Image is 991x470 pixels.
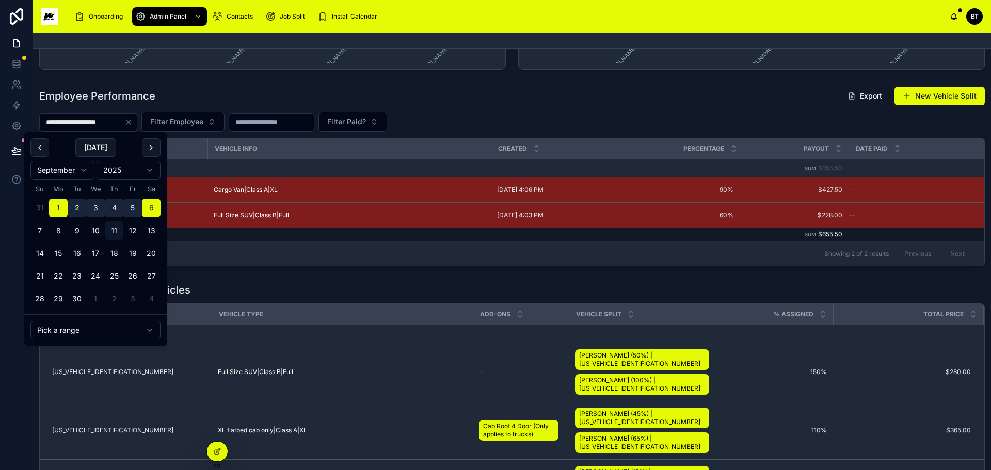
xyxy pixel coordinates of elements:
[105,184,123,195] th: Thursday
[30,184,49,195] th: Sunday
[479,368,563,376] a: --
[52,426,205,434] a: [US_VEHICLE_IDENTIFICATION_NUMBER]
[218,368,467,376] a: Full Size SUV|Class B|Full
[750,211,842,219] span: $228.00
[141,112,225,132] button: Select Button
[86,244,105,263] button: Wednesday, September 17th, 2025
[262,7,312,26] a: Job Split
[318,112,387,132] button: Select Button
[105,244,123,263] button: Thursday, September 18th, 2025
[579,434,705,451] span: [PERSON_NAME] (65%) | [US_VEHICLE_IDENTIFICATION_NUMBER]
[124,118,137,126] button: Clear
[579,376,705,393] span: [PERSON_NAME] (100%) | [US_VEHICLE_IDENTIFICATION_NUMBER]
[215,144,257,153] span: Vehicle Info
[818,230,842,238] span: $655.50
[49,267,68,285] button: Monday, September 22nd, 2025
[30,184,161,308] table: September 2025
[214,211,289,219] span: Full Size SUV|Class B|Full
[75,138,116,157] button: [DATE]
[123,199,142,217] button: Friday, September 5th, 2025, selected
[142,267,161,285] button: Saturday, September 27th, 2025
[479,418,563,443] a: Cab Roof 4 Door (Only applies to trucks)
[856,144,888,153] span: Date Paid
[68,244,86,263] button: Tuesday, September 16th, 2025
[218,368,293,376] a: Full Size SUV|Class B|Full
[68,184,86,195] th: Tuesday
[49,289,68,308] button: Monday, September 29th, 2025
[41,8,58,25] img: App logo
[30,267,49,285] button: Sunday, September 21st, 2025
[579,351,705,368] span: [PERSON_NAME] (50%) | [US_VEHICLE_IDENTIFICATION_NUMBER]
[123,289,142,308] button: Friday, October 3rd, 2025
[726,426,827,434] a: 110%
[123,221,142,240] button: Friday, September 12th, 2025
[804,144,829,153] span: Payout
[39,89,155,103] h1: Employee Performance
[86,289,105,308] button: Wednesday, October 1st, 2025
[873,44,912,82] text: [PERSON_NAME]
[209,7,260,26] a: Contacts
[30,244,49,263] button: Sunday, September 14th, 2025
[30,321,161,339] button: Relative time
[683,144,724,153] span: Percentage
[52,368,173,376] span: [US_VEHICLE_IDENTIFICATION_NUMBER]
[49,244,68,263] button: Monday, September 15th, 2025
[805,232,816,237] small: Sum
[142,289,161,308] button: Saturday, October 4th, 2025
[818,164,842,172] span: $655.50
[109,44,148,82] text: [PERSON_NAME]
[726,368,827,376] a: 150%
[280,12,305,21] span: Job Split
[628,186,733,194] span: 90%
[332,12,377,21] span: Install Calendar
[218,426,307,434] a: XL flatbed cab only|Class A|XL
[150,12,186,21] span: Admin Panel
[227,12,253,21] span: Contacts
[52,426,173,434] span: [US_VEHICLE_IDENTIFICATION_NUMBER]
[894,87,985,105] button: New Vehicle Split
[105,221,123,240] button: Today, Thursday, September 11th, 2025
[68,221,86,240] button: Tuesday, September 9th, 2025
[211,44,249,82] text: [PERSON_NAME]
[30,221,49,240] button: Sunday, September 7th, 2025
[105,289,123,308] button: Thursday, October 2nd, 2025
[86,221,105,240] button: Wednesday, September 10th, 2025
[834,368,971,376] span: $280.00
[219,310,263,318] span: Vehicle Type
[971,12,979,21] span: BT
[805,166,816,171] small: Sum
[923,310,964,318] span: Total Price
[774,310,813,318] span: % Assigned
[49,184,68,195] th: Monday
[214,186,278,194] a: Cargo Van|Class A|XL
[311,44,349,82] text: [PERSON_NAME]
[737,44,775,82] text: [PERSON_NAME]
[86,267,105,285] button: Wednesday, September 24th, 2025
[824,250,889,258] span: Showing 2 of 2 results
[142,244,161,263] button: Saturday, September 20th, 2025
[483,422,554,439] span: Cab Roof 4 Door (Only applies to trucks)
[497,186,544,194] span: [DATE] 4:06 PM
[480,310,510,318] span: Add-ons
[142,221,161,240] button: Saturday, September 13th, 2025
[834,426,971,434] a: $365.00
[150,117,203,127] span: Filter Employee
[750,186,842,194] span: $427.50
[849,211,855,219] span: --
[575,347,713,397] a: [PERSON_NAME] (50%) | [US_VEHICLE_IDENTIFICATION_NUMBER][PERSON_NAME] (100%) | [US_VEHICLE_IDENTI...
[105,199,123,217] button: Thursday, September 4th, 2025, selected
[327,117,366,127] span: Filter Paid?
[49,199,68,217] button: Monday, September 1st, 2025, selected
[218,426,467,434] a: XL flatbed cab only|Class A|XL
[66,5,950,28] div: scrollable content
[86,199,105,217] button: Wednesday, September 3rd, 2025, selected
[123,267,142,285] button: Friday, September 26th, 2025
[71,7,130,26] a: Onboarding
[314,7,385,26] a: Install Calendar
